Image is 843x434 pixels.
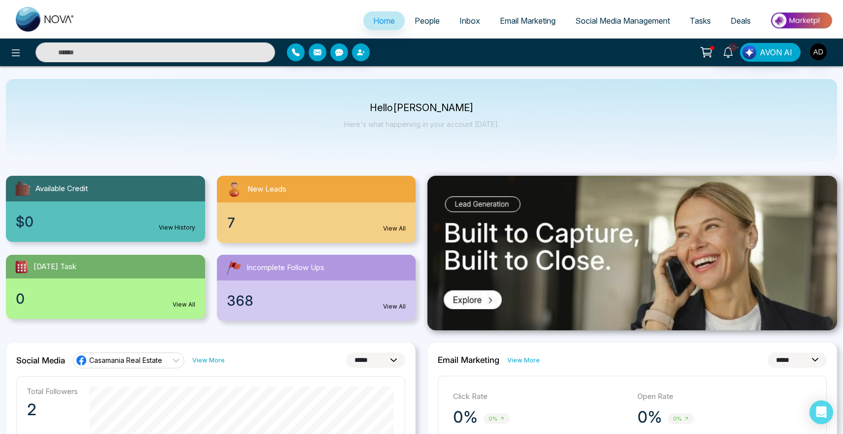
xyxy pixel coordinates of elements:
h2: Social Media [16,355,65,365]
span: 7 [227,212,236,233]
a: View History [159,223,195,232]
span: Casamania Real Estate [89,355,162,365]
p: 2 [27,400,78,420]
a: Tasks [680,11,721,30]
span: Home [373,16,395,26]
p: 0% [637,407,662,427]
span: 0% [668,413,694,425]
a: View All [173,300,195,309]
p: 0% [453,407,478,427]
a: View More [507,355,540,365]
p: Hello [PERSON_NAME] [344,104,499,112]
span: 10+ [728,43,737,52]
span: 0 [16,288,25,309]
span: 368 [227,290,253,311]
h2: Email Marketing [438,355,499,365]
img: todayTask.svg [14,259,30,275]
img: availableCredit.svg [14,180,32,197]
p: Open Rate [637,391,812,402]
img: newLeads.svg [225,180,244,198]
a: Email Marketing [490,11,565,30]
span: Incomplete Follow Ups [246,262,324,274]
img: Lead Flow [742,45,756,59]
p: Here's what happening in your account [DATE]. [344,120,499,128]
span: Inbox [459,16,480,26]
span: New Leads [247,184,286,195]
div: Open Intercom Messenger [809,400,833,424]
span: Email Marketing [500,16,556,26]
span: 0% [484,413,510,425]
a: View More [192,355,225,365]
a: View All [383,302,406,311]
img: User Avatar [810,43,827,60]
a: Inbox [450,11,490,30]
img: . [427,176,837,330]
img: followUps.svg [225,259,243,276]
a: 10+ [716,43,740,60]
span: Tasks [690,16,711,26]
span: Deals [731,16,751,26]
a: Deals [721,11,761,30]
span: People [415,16,440,26]
span: [DATE] Task [34,261,76,273]
a: Incomplete Follow Ups368View All [211,255,422,321]
p: Total Followers [27,387,78,396]
span: Available Credit [35,183,88,195]
img: Market-place.gif [766,9,837,32]
img: Nova CRM Logo [16,7,75,32]
span: $0 [16,211,34,232]
a: View All [383,224,406,233]
a: People [405,11,450,30]
button: AVON AI [740,43,801,62]
a: Social Media Management [565,11,680,30]
p: Click Rate [453,391,628,402]
span: AVON AI [760,46,792,58]
a: Home [363,11,405,30]
a: New Leads7View All [211,176,422,243]
span: Social Media Management [575,16,670,26]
